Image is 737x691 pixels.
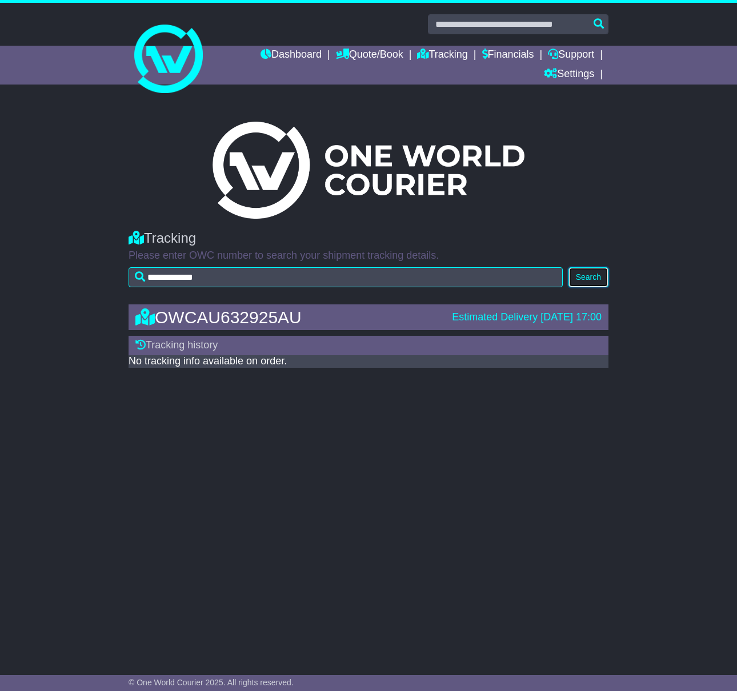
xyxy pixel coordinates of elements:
div: OWCAU632925AU [130,308,446,327]
a: Quote/Book [336,46,403,65]
p: Please enter OWC number to search your shipment tracking details. [129,250,608,262]
button: Search [568,267,608,287]
img: Light [213,122,524,219]
span: © One World Courier 2025. All rights reserved. [129,678,294,687]
div: Tracking [129,230,608,247]
div: Tracking history [129,336,608,355]
div: Estimated Delivery [DATE] 17:00 [452,311,602,324]
div: No tracking info available on order. [129,355,608,368]
a: Settings [544,65,594,85]
a: Dashboard [261,46,322,65]
a: Financials [482,46,534,65]
a: Tracking [417,46,467,65]
a: Support [548,46,594,65]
